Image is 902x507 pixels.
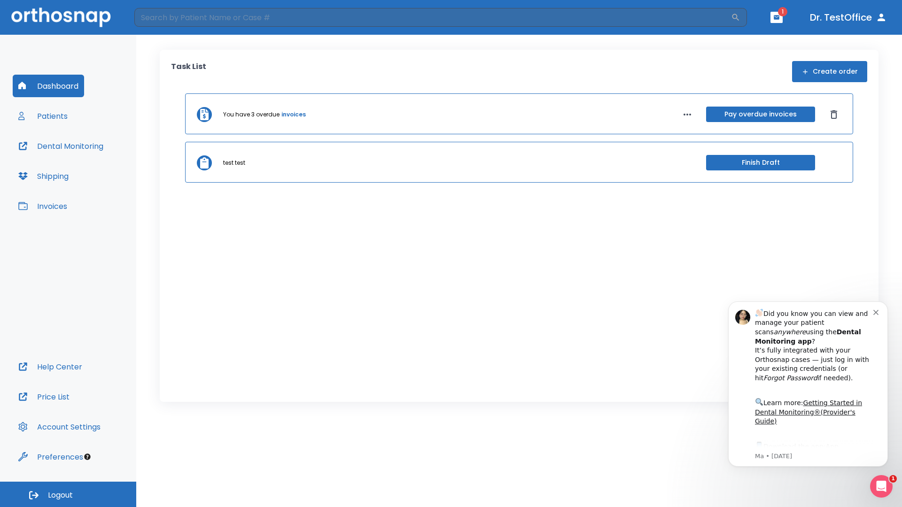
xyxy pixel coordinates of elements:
[48,490,73,500] span: Logout
[13,446,89,468] button: Preferences
[41,155,124,172] a: App Store
[171,61,206,82] p: Task List
[806,9,891,26] button: Dr. TestOffice
[41,153,159,201] div: Download the app: | ​ Let us know if you need help getting started!
[706,155,815,170] button: Finish Draft
[889,475,897,483] span: 1
[13,135,109,157] button: Dental Monitoring
[13,75,84,97] button: Dashboard
[83,453,92,461] div: Tooltip anchor
[13,195,73,217] button: Invoices
[714,287,902,482] iframe: Intercom notifications message
[159,20,167,28] button: Dismiss notification
[41,165,159,173] p: Message from Ma, sent 1w ago
[13,355,88,378] button: Help Center
[870,475,893,498] iframe: Intercom live chat
[13,385,75,408] button: Price List
[792,61,867,82] button: Create order
[281,110,306,119] a: invoices
[11,8,111,27] img: Orthosnap
[706,107,815,122] button: Pay overdue invoices
[223,159,245,167] p: test test
[13,105,73,127] button: Patients
[778,7,787,16] span: 1
[223,110,280,119] p: You have 3 overdue
[13,165,74,187] button: Shipping
[826,107,841,122] button: Dismiss
[134,8,731,27] input: Search by Patient Name or Case #
[13,415,106,438] button: Account Settings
